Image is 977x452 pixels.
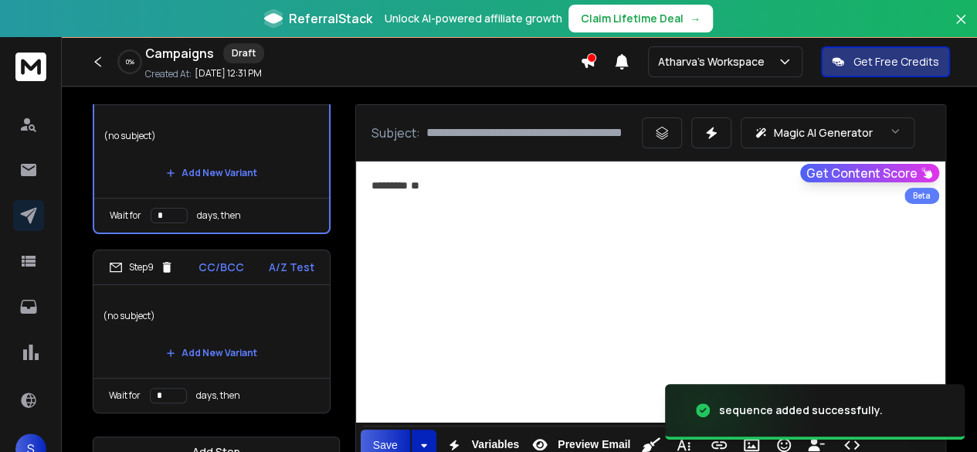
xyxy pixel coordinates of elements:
p: days, then [196,389,240,402]
span: ReferralStack [289,9,372,28]
p: Get Free Credits [853,54,939,70]
span: → [690,11,701,26]
p: Wait for [109,389,141,402]
button: Claim Lifetime Deal→ [568,5,713,32]
li: Step9CC/BCCA/Z Test(no subject)Add New VariantWait fordays, then [93,250,331,413]
li: Step8CC/BCCA/Z Test(no subject)Add New VariantWait fordays, then [93,69,331,234]
button: Get Content Score [800,164,939,182]
p: (no subject) [103,294,321,338]
button: Add New Variant [154,158,270,189]
span: Variables [469,438,523,451]
div: Beta [904,188,939,204]
p: Atharva's Workspace [658,54,771,70]
p: Unlock AI-powered affiliate growth [385,11,562,26]
button: Magic AI Generator [741,117,914,148]
p: (no subject) [103,114,320,158]
h1: Campaigns [145,44,214,63]
p: 0 % [126,57,134,66]
p: Wait for [110,209,141,222]
p: Subject: [371,124,420,142]
div: Step 9 [109,260,174,274]
div: sequence added successfully. [719,403,883,418]
p: CC/BCC [198,260,244,275]
span: Preview Email [555,438,633,451]
div: Draft [223,43,264,63]
button: Get Free Credits [821,46,950,77]
p: A/Z Test [269,260,314,275]
p: days, then [197,209,241,222]
button: Close banner [951,9,971,46]
p: Created At: [145,68,192,80]
p: [DATE] 12:31 PM [195,67,262,80]
p: Magic AI Generator [774,125,873,141]
button: Add New Variant [154,338,270,369]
